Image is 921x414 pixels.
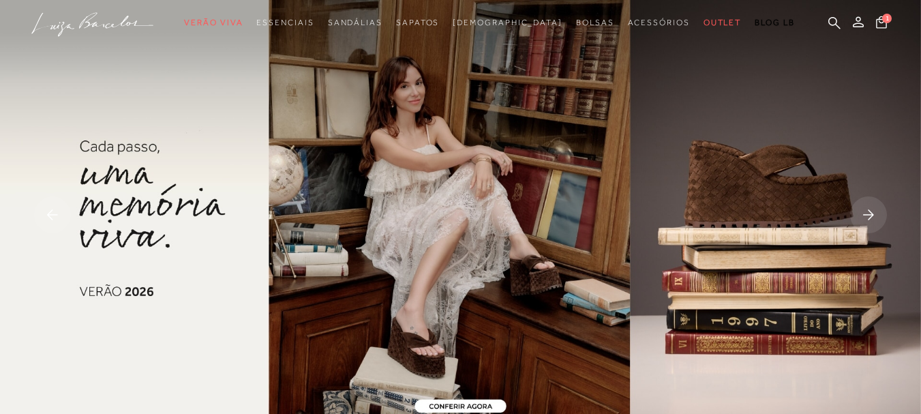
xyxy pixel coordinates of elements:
[184,18,243,27] span: Verão Viva
[872,15,891,33] button: 1
[576,10,614,35] a: noSubCategoriesText
[184,10,243,35] a: noSubCategoriesText
[628,18,690,27] span: Acessórios
[256,10,314,35] a: noSubCategoriesText
[328,18,382,27] span: Sandálias
[396,10,439,35] a: noSubCategoriesText
[576,18,614,27] span: Bolsas
[396,18,439,27] span: Sapatos
[704,10,742,35] a: noSubCategoriesText
[704,18,742,27] span: Outlet
[755,10,794,35] a: BLOG LB
[453,18,562,27] span: [DEMOGRAPHIC_DATA]
[328,10,382,35] a: noSubCategoriesText
[628,10,690,35] a: noSubCategoriesText
[256,18,314,27] span: Essenciais
[755,18,794,27] span: BLOG LB
[453,10,562,35] a: noSubCategoriesText
[882,14,892,23] span: 1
